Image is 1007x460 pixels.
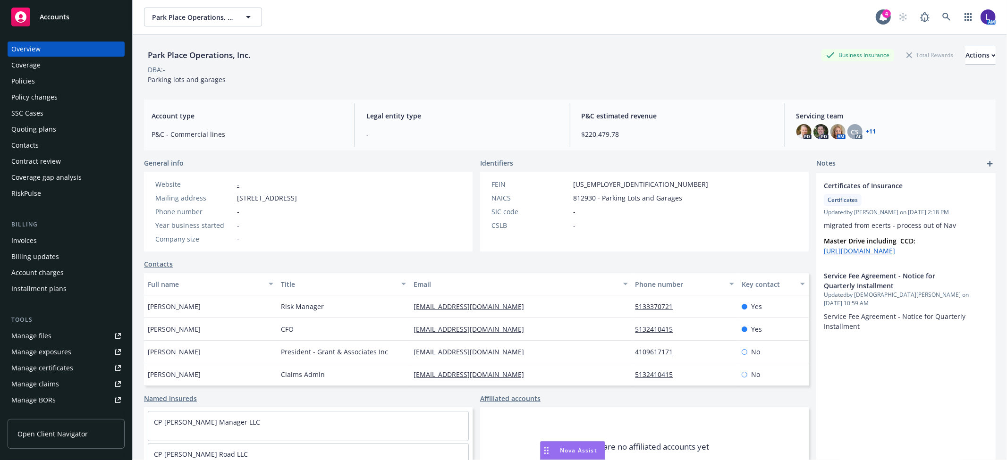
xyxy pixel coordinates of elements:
[366,111,558,121] span: Legal entity type
[237,207,239,217] span: -
[8,58,125,73] a: Coverage
[148,279,263,289] div: Full name
[751,347,760,357] span: No
[635,370,681,379] a: 5132410415
[635,279,724,289] div: Phone number
[11,409,83,424] div: Summary of insurance
[8,4,125,30] a: Accounts
[573,220,575,230] span: -
[11,90,58,105] div: Policy changes
[8,138,125,153] a: Contacts
[148,347,201,357] span: [PERSON_NAME]
[8,186,125,201] a: RiskPulse
[824,181,964,191] span: Certificates of Insurance
[11,154,61,169] div: Contract review
[851,127,859,137] span: CS
[148,324,201,334] span: [PERSON_NAME]
[237,180,239,189] a: -
[824,236,915,245] strong: Master Drive including CCD:
[281,301,324,311] span: Risk Manager
[959,8,978,26] a: Switch app
[144,393,197,403] a: Named insureds
[11,281,67,296] div: Installment plans
[11,328,51,343] div: Manage files
[410,273,631,295] button: Email
[8,315,125,325] div: Tools
[824,220,988,230] p: migrated from ecerts - process out of Nav
[11,376,59,392] div: Manage claims
[11,249,59,264] div: Billing updates
[816,263,996,339] div: Service Fee Agreement - Notice for Quarterly InstallmentUpdatedby [DEMOGRAPHIC_DATA][PERSON_NAME]...
[824,246,895,255] a: [URL][DOMAIN_NAME]
[824,208,988,217] span: Updated by [PERSON_NAME] on [DATE] 2:18 PM
[915,8,934,26] a: Report a Bug
[965,46,996,65] button: Actions
[8,154,125,169] a: Contract review
[635,347,681,356] a: 4109617171
[11,170,82,185] div: Coverage gap analysis
[824,291,988,308] span: Updated by [DEMOGRAPHIC_DATA][PERSON_NAME] on [DATE] 10:59 AM
[281,347,388,357] span: President - Grant & Associates Inc
[11,58,41,73] div: Coverage
[965,46,996,64] div: Actions
[635,325,681,334] a: 5132410415
[8,376,125,392] a: Manage claims
[152,129,343,139] span: P&C - Commercial lines
[828,196,858,204] span: Certificates
[152,111,343,121] span: Account type
[751,301,762,311] span: Yes
[237,193,297,203] span: [STREET_ADDRESS]
[491,179,569,189] div: FEIN
[414,325,532,334] a: [EMAIL_ADDRESS][DOMAIN_NAME]
[366,129,558,139] span: -
[540,441,605,460] button: Nova Assist
[8,90,125,105] a: Policy changes
[8,170,125,185] a: Coverage gap analysis
[981,9,996,25] img: photo
[8,409,125,424] a: Summary of insurance
[414,279,617,289] div: Email
[541,442,552,460] div: Drag to move
[635,302,681,311] a: 5133370721
[902,49,958,61] div: Total Rewards
[144,8,262,26] button: Park Place Operations, Inc.
[8,249,125,264] a: Billing updates
[40,13,69,21] span: Accounts
[281,324,294,334] span: CFO
[882,9,891,18] div: 4
[866,129,876,134] a: +11
[11,186,41,201] div: RiskPulse
[11,138,39,153] div: Contacts
[11,42,41,57] div: Overview
[573,193,682,203] span: 812930 - Parking Lots and Garages
[281,369,325,379] span: Claims Admin
[8,360,125,376] a: Manage certificates
[148,65,165,75] div: DBA: -
[11,344,71,360] div: Manage exposures
[751,324,762,334] span: Yes
[11,122,56,137] div: Quoting plans
[11,393,56,408] div: Manage BORs
[491,207,569,217] div: SIC code
[8,220,125,229] div: Billing
[937,8,956,26] a: Search
[491,220,569,230] div: CSLB
[8,74,125,89] a: Policies
[751,369,760,379] span: No
[281,279,396,289] div: Title
[152,12,234,22] span: Park Place Operations, Inc.
[8,42,125,57] a: Overview
[894,8,913,26] a: Start snowing
[632,273,738,295] button: Phone number
[796,124,812,139] img: photo
[155,179,233,189] div: Website
[573,207,575,217] span: -
[144,273,277,295] button: Full name
[580,441,709,452] span: There are no affiliated accounts yet
[144,259,173,269] a: Contacts
[8,106,125,121] a: SSC Cases
[816,173,996,263] div: Certificates of InsuranceCertificatesUpdatedby [PERSON_NAME] on [DATE] 2:18 PMmigrated from ecert...
[277,273,410,295] button: Title
[414,347,532,356] a: [EMAIL_ADDRESS][DOMAIN_NAME]
[148,369,201,379] span: [PERSON_NAME]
